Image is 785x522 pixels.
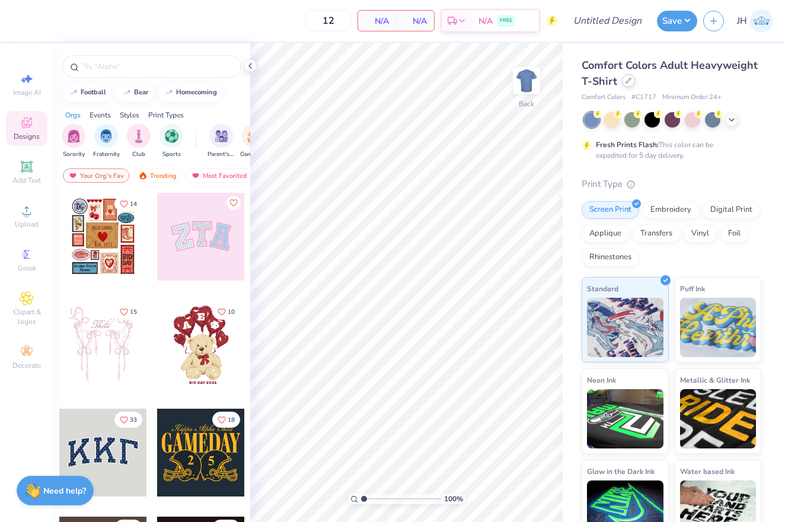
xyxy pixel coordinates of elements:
[114,412,142,428] button: Like
[43,485,86,496] strong: Need help?
[212,304,240,320] button: Like
[582,93,626,103] span: Comfort Colors
[228,309,235,315] span: 10
[165,129,178,143] img: Sports Image
[127,124,151,159] div: filter for Club
[62,124,85,159] div: filter for Sorority
[564,9,651,33] input: Untitled Design
[127,124,151,159] button: filter button
[191,171,200,180] img: most_fav.gif
[212,412,240,428] button: Like
[90,110,111,120] div: Events
[633,225,680,243] div: Transfers
[122,89,132,96] img: trend_line.gif
[240,124,267,159] div: filter for Game Day
[247,129,261,143] img: Game Day Image
[114,196,142,212] button: Like
[138,171,148,180] img: trending.gif
[750,9,773,33] img: Jilian Hawkes
[680,282,705,295] span: Puff Ink
[130,417,137,423] span: 33
[643,201,699,219] div: Embroidery
[133,168,182,183] div: Trending
[208,124,235,159] div: filter for Parent's Weekend
[159,124,183,159] button: filter button
[305,10,352,31] input: – –
[130,309,137,315] span: 15
[500,17,512,25] span: FREE
[63,168,129,183] div: Your Org's Fav
[68,171,78,180] img: most_fav.gif
[365,15,389,27] span: N/A
[6,307,47,326] span: Clipart & logos
[130,201,137,207] span: 14
[186,168,253,183] div: Most Favorited
[148,110,184,120] div: Print Types
[67,129,81,143] img: Sorority Image
[582,225,629,243] div: Applique
[14,132,40,141] span: Designs
[63,150,85,159] span: Sorority
[587,298,663,357] img: Standard
[587,465,655,478] span: Glow in the Dark Ink
[65,110,81,120] div: Orgs
[12,361,41,370] span: Decorate
[159,124,183,159] div: filter for Sports
[662,93,722,103] span: Minimum Order: 24 +
[93,124,120,159] button: filter button
[596,139,742,161] div: This color can be expedited for 5 day delivery.
[114,304,142,320] button: Like
[69,89,78,96] img: trend_line.gif
[120,110,139,120] div: Styles
[680,389,757,448] img: Metallic & Glitter Ink
[93,150,120,159] span: Fraternity
[680,374,750,386] span: Metallic & Glitter Ink
[134,89,148,96] div: bear
[403,15,427,27] span: N/A
[81,89,106,96] div: football
[703,201,760,219] div: Digital Print
[62,84,111,101] button: football
[208,150,235,159] span: Parent's Weekend
[82,61,234,72] input: Try "Alpha"
[631,93,656,103] span: # C1717
[62,124,85,159] button: filter button
[596,140,659,149] strong: Fresh Prints Flash:
[215,129,228,143] img: Parent's Weekend Image
[100,129,113,143] img: Fraternity Image
[132,129,145,143] img: Club Image
[176,89,217,96] div: homecoming
[15,219,39,229] span: Upload
[720,225,748,243] div: Foil
[582,58,758,88] span: Comfort Colors Adult Heavyweight T-Shirt
[240,150,267,159] span: Game Day
[228,417,235,423] span: 18
[680,298,757,357] img: Puff Ink
[657,11,697,31] button: Save
[587,389,663,448] img: Neon Ink
[13,88,41,97] span: Image AI
[519,98,534,109] div: Back
[93,124,120,159] div: filter for Fraternity
[737,9,773,33] a: JH
[478,15,493,27] span: N/A
[587,282,618,295] span: Standard
[582,177,761,191] div: Print Type
[587,374,616,386] span: Neon Ink
[444,494,463,504] span: 100 %
[116,84,154,101] button: bear
[226,196,241,210] button: Like
[208,124,235,159] button: filter button
[737,14,747,28] span: JH
[515,69,538,93] img: Back
[132,150,145,159] span: Club
[582,249,639,266] div: Rhinestones
[164,89,174,96] img: trend_line.gif
[582,201,639,219] div: Screen Print
[12,176,41,185] span: Add Text
[162,150,181,159] span: Sports
[158,84,222,101] button: homecoming
[240,124,267,159] button: filter button
[680,465,735,478] span: Water based Ink
[684,225,717,243] div: Vinyl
